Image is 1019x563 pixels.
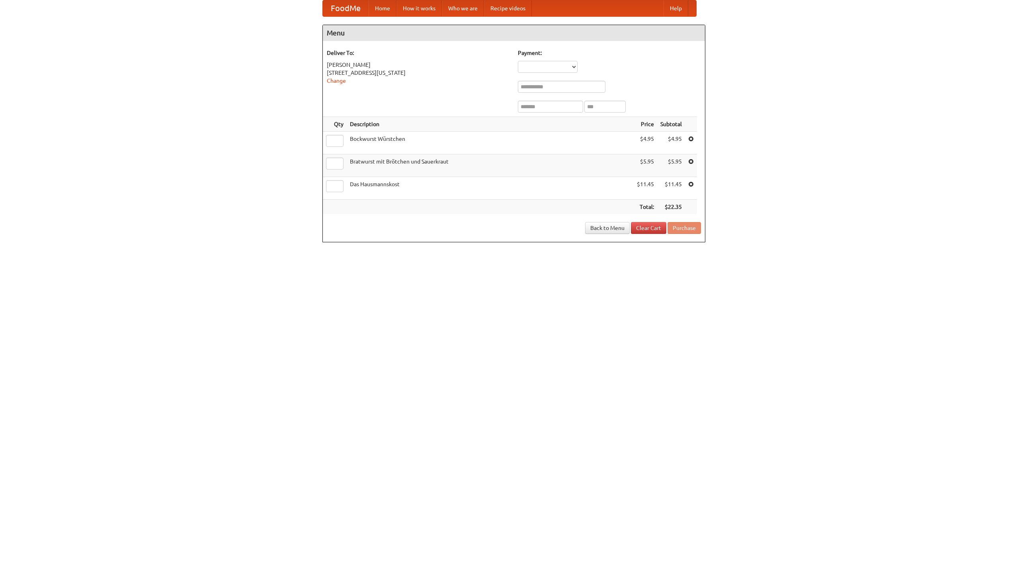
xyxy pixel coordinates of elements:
[634,132,657,154] td: $4.95
[585,222,630,234] a: Back to Menu
[396,0,442,16] a: How it works
[347,132,634,154] td: Bockwurst Würstchen
[327,49,510,57] h5: Deliver To:
[664,0,688,16] a: Help
[327,61,510,69] div: [PERSON_NAME]
[327,78,346,84] a: Change
[323,117,347,132] th: Qty
[347,117,634,132] th: Description
[347,177,634,200] td: Das Hausmannskost
[442,0,484,16] a: Who we are
[634,200,657,214] th: Total:
[518,49,701,57] h5: Payment:
[634,177,657,200] td: $11.45
[631,222,666,234] a: Clear Cart
[634,154,657,177] td: $5.95
[634,117,657,132] th: Price
[657,154,685,177] td: $5.95
[347,154,634,177] td: Bratwurst mit Brötchen und Sauerkraut
[323,0,369,16] a: FoodMe
[668,222,701,234] button: Purchase
[657,177,685,200] td: $11.45
[323,25,705,41] h4: Menu
[657,117,685,132] th: Subtotal
[484,0,532,16] a: Recipe videos
[327,69,510,77] div: [STREET_ADDRESS][US_STATE]
[657,200,685,214] th: $22.35
[657,132,685,154] td: $4.95
[369,0,396,16] a: Home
